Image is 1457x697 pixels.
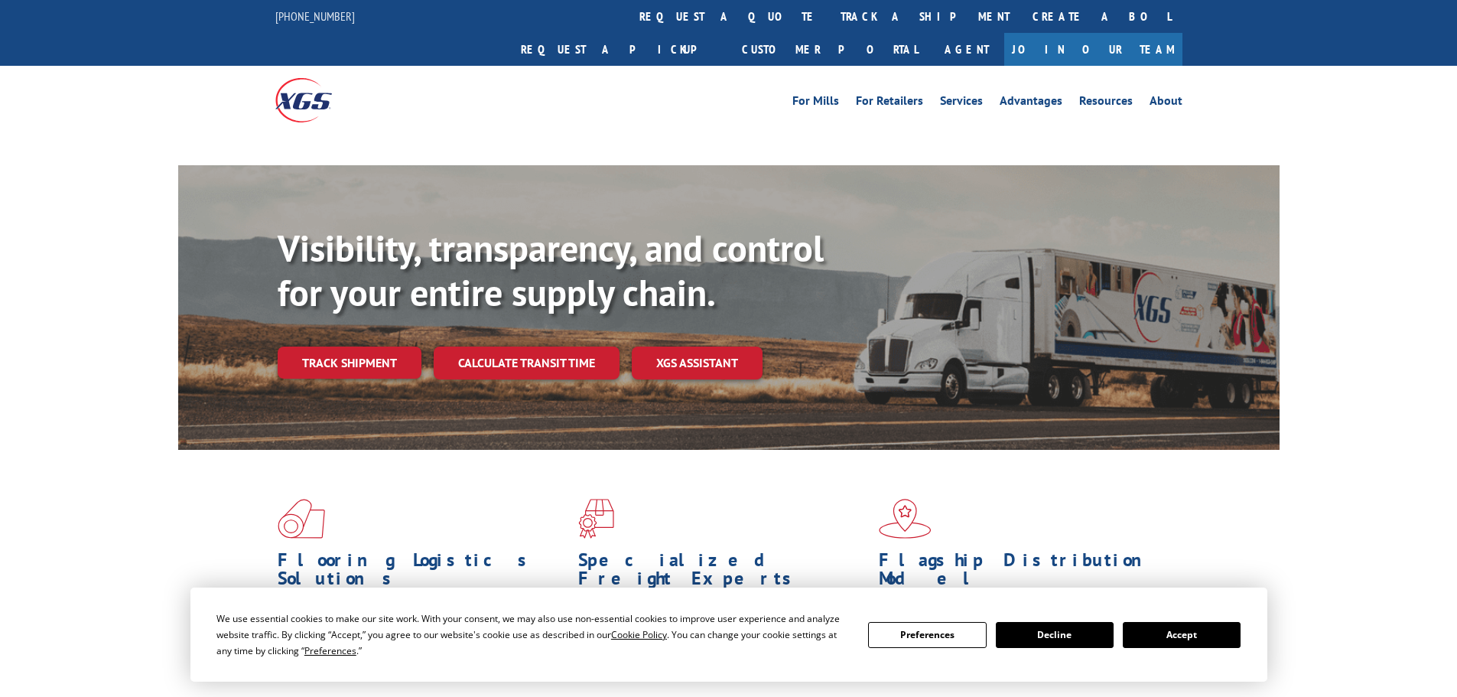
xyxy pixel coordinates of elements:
[278,224,824,316] b: Visibility, transparency, and control for your entire supply chain.
[278,551,567,595] h1: Flooring Logistics Solutions
[509,33,730,66] a: Request a pickup
[1000,95,1062,112] a: Advantages
[879,499,932,539] img: xgs-icon-flagship-distribution-model-red
[275,8,355,24] a: [PHONE_NUMBER]
[578,551,867,595] h1: Specialized Freight Experts
[792,95,839,112] a: For Mills
[996,622,1114,648] button: Decline
[940,95,983,112] a: Services
[632,347,763,379] a: XGS ASSISTANT
[1123,622,1241,648] button: Accept
[856,95,923,112] a: For Retailers
[216,611,850,659] div: We use essential cookies to make our site work. With your consent, we may also use non-essential ...
[304,644,356,657] span: Preferences
[278,347,421,379] a: Track shipment
[611,628,667,641] span: Cookie Policy
[1150,95,1182,112] a: About
[578,499,614,539] img: xgs-icon-focused-on-flooring-red
[1004,33,1182,66] a: Join Our Team
[190,588,1267,682] div: Cookie Consent Prompt
[879,551,1168,595] h1: Flagship Distribution Model
[1079,95,1133,112] a: Resources
[278,499,325,539] img: xgs-icon-total-supply-chain-intelligence-red
[730,33,929,66] a: Customer Portal
[868,622,986,648] button: Preferences
[434,347,620,379] a: Calculate transit time
[929,33,1004,66] a: Agent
